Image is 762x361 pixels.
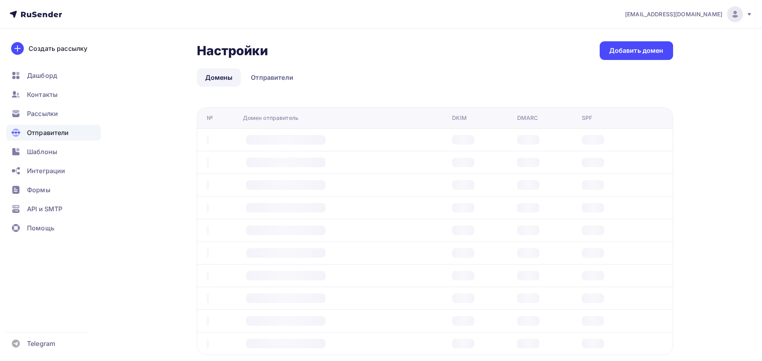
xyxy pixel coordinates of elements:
[625,6,752,22] a: [EMAIL_ADDRESS][DOMAIN_NAME]
[27,166,65,176] span: Интеграции
[6,125,101,141] a: Отправители
[27,128,69,137] span: Отправители
[27,223,54,233] span: Помощь
[197,43,268,59] h2: Настройки
[243,114,298,122] div: Домен отправитель
[6,106,101,122] a: Рассылки
[452,114,467,122] div: DKIM
[6,144,101,160] a: Шаблоны
[27,71,57,80] span: Дашборд
[242,68,302,87] a: Отправители
[6,87,101,102] a: Контакты
[27,147,57,156] span: Шаблоны
[29,44,87,53] div: Создать рассылку
[27,339,55,348] span: Telegram
[600,41,673,60] a: Добавить домен
[582,114,592,122] div: SPF
[27,90,58,99] span: Контакты
[197,68,241,87] a: Домены
[625,10,722,18] span: [EMAIL_ADDRESS][DOMAIN_NAME]
[609,46,664,55] div: Добавить домен
[207,114,213,122] div: №
[6,68,101,83] a: Дашборд
[27,204,62,214] span: API и SMTP
[517,114,538,122] div: DMARC
[27,185,50,195] span: Формы
[6,182,101,198] a: Формы
[27,109,58,118] span: Рассылки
